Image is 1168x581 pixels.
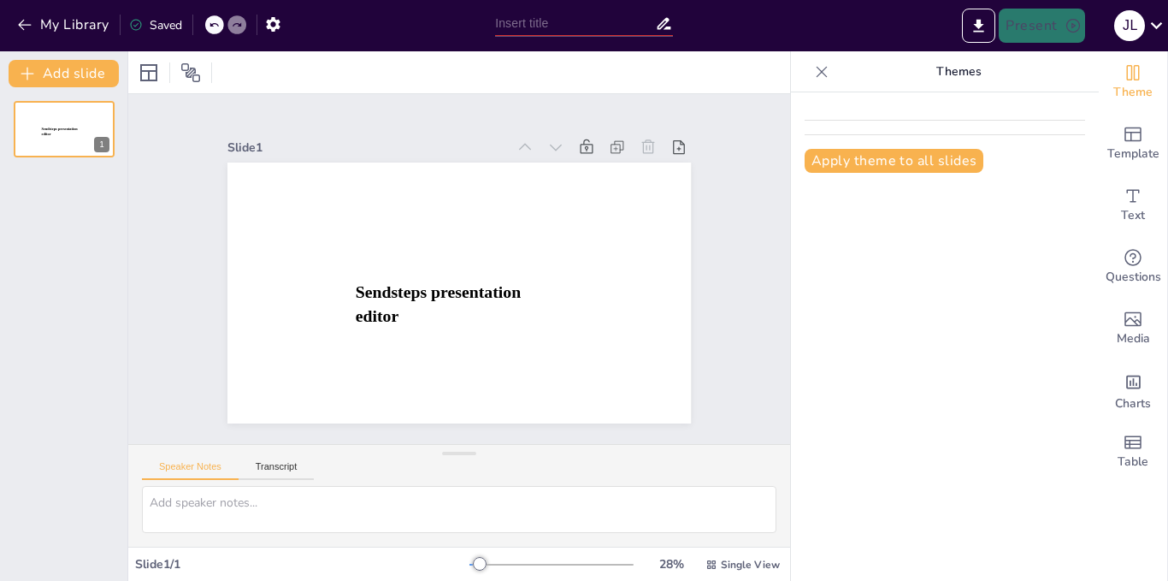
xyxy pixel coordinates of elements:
[1099,175,1167,236] div: Add text boxes
[356,283,521,325] span: Sendsteps presentation editor
[1107,145,1159,163] span: Template
[1099,421,1167,483] div: Add a table
[1106,268,1161,287] span: Questions
[999,9,1084,43] button: Present
[94,137,109,152] div: 1
[1099,236,1167,298] div: Get real-time input from your audience
[129,17,182,33] div: Saved
[805,149,983,173] button: Apply theme to all slides
[1099,51,1167,113] div: Change the overall theme
[1099,298,1167,359] div: Add images, graphics, shapes or video
[651,556,692,572] div: 28 %
[135,59,162,86] div: Layout
[721,558,780,572] span: Single View
[14,101,115,157] div: 1
[227,139,506,156] div: Slide 1
[1117,329,1150,348] span: Media
[1114,9,1145,43] button: J L
[142,461,239,480] button: Speaker Notes
[1099,113,1167,175] div: Add ready made slides
[495,11,655,36] input: Insert title
[1118,453,1148,471] span: Table
[1114,10,1145,41] div: J L
[180,62,201,83] span: Position
[962,9,995,43] button: Export to PowerPoint
[42,127,78,137] span: Sendsteps presentation editor
[835,51,1082,92] p: Themes
[1099,359,1167,421] div: Add charts and graphs
[13,11,116,39] button: My Library
[1121,206,1145,225] span: Text
[239,461,315,480] button: Transcript
[1115,394,1151,413] span: Charts
[9,60,119,87] button: Add slide
[135,556,469,572] div: Slide 1 / 1
[1113,83,1153,102] span: Theme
